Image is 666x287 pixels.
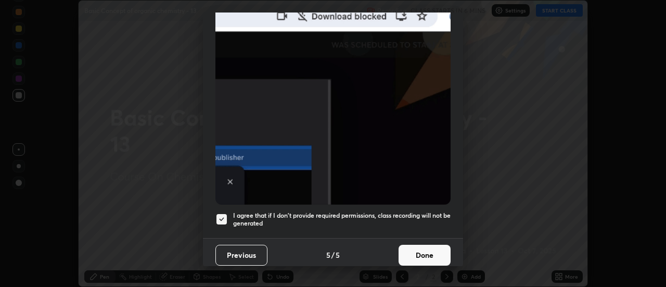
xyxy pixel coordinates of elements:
[399,245,451,266] button: Done
[331,249,335,260] h4: /
[326,249,330,260] h4: 5
[215,245,267,266] button: Previous
[336,249,340,260] h4: 5
[233,211,451,228] h5: I agree that if I don't provide required permissions, class recording will not be generated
